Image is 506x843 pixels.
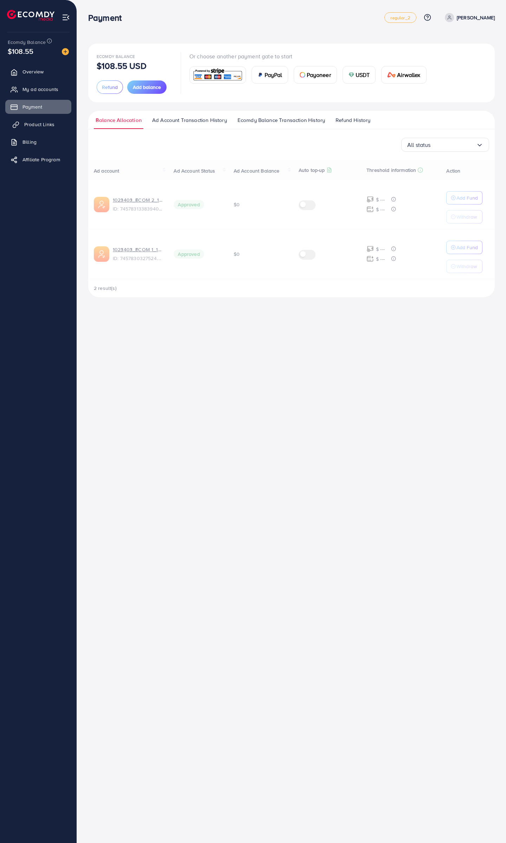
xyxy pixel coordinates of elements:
a: Overview [5,65,71,79]
a: [PERSON_NAME] [442,13,495,22]
span: Payment [22,103,42,110]
img: card [300,72,305,78]
img: card [349,72,354,78]
p: Or choose another payment gate to start [189,52,432,60]
span: PayPal [265,71,282,79]
span: Refund [102,84,118,91]
p: [PERSON_NAME] [457,13,495,22]
span: Product Links [24,121,54,128]
button: Add balance [127,80,167,94]
span: Refund History [336,116,370,124]
p: $108.55 USD [97,61,147,70]
img: image [62,48,69,55]
a: Affiliate Program [5,153,71,167]
span: All status [407,140,431,150]
img: logo [7,10,54,21]
span: Ad Account Transaction History [152,116,227,124]
h3: Payment [88,13,127,23]
a: regular_2 [384,12,416,23]
iframe: Chat [476,811,501,838]
span: Affiliate Program [22,156,60,163]
span: Overview [22,68,44,75]
span: Ecomdy Balance [8,39,46,46]
a: card [189,66,246,84]
input: Search for option [431,140,476,150]
button: Refund [97,80,123,94]
span: Add balance [133,84,161,91]
span: Balance Allocation [96,116,142,124]
a: My ad accounts [5,82,71,96]
a: Product Links [5,117,71,131]
img: card [258,72,263,78]
span: Payoneer [307,71,331,79]
a: cardPayPal [252,66,288,84]
img: menu [62,13,70,21]
span: USDT [356,71,370,79]
a: Payment [5,100,71,114]
span: Ecomdy Balance Transaction History [238,116,325,124]
a: cardUSDT [343,66,376,84]
span: Ecomdy Balance [97,53,135,59]
a: cardAirwallex [381,66,426,84]
span: Billing [22,138,37,145]
a: Billing [5,135,71,149]
img: card [192,67,244,83]
img: card [387,72,396,78]
a: cardPayoneer [294,66,337,84]
span: My ad accounts [22,86,58,93]
span: $108.55 [8,46,33,56]
span: regular_2 [390,15,410,20]
div: Search for option [401,138,489,152]
span: Airwallex [397,71,420,79]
